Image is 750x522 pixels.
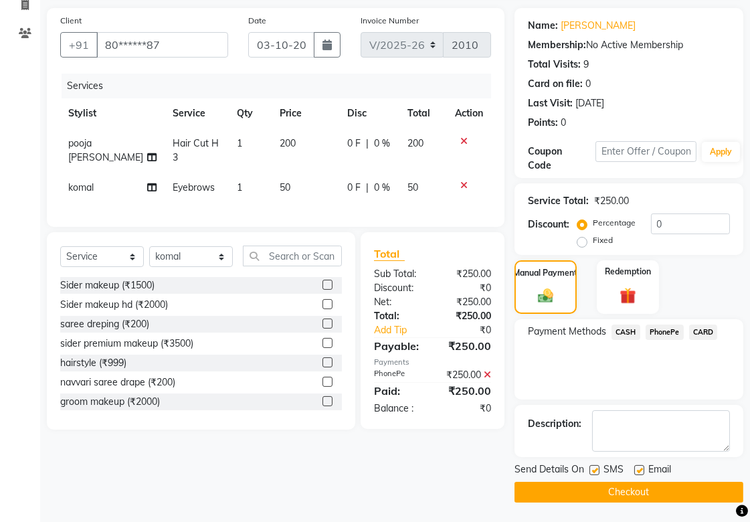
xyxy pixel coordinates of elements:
div: 9 [583,58,589,72]
label: Invoice Number [361,15,419,27]
div: Services [62,74,501,98]
th: Action [447,98,491,128]
div: Coupon Code [528,145,595,173]
div: Total Visits: [528,58,581,72]
span: Email [648,462,671,479]
span: komal [68,181,94,193]
div: Sider makeup hd (₹2000) [60,298,168,312]
div: Balance : [364,402,433,416]
span: | [366,137,369,151]
div: saree dreping (₹200) [60,317,149,331]
div: Sub Total: [364,267,433,281]
div: Membership: [528,38,586,52]
span: | [366,181,369,195]
a: [PERSON_NAME] [561,19,636,33]
th: Total [399,98,447,128]
span: Payment Methods [528,325,606,339]
div: Payable: [364,338,433,354]
div: Description: [528,417,581,431]
span: 50 [407,181,418,193]
span: Eyebrows [173,181,215,193]
div: Net: [364,295,433,309]
div: navvari saree drape (₹200) [60,375,175,389]
span: pooja [PERSON_NAME] [68,137,143,163]
th: Price [272,98,339,128]
span: CARD [689,325,718,340]
label: Manual Payment [514,267,578,279]
th: Disc [339,98,399,128]
span: PhonePe [646,325,684,340]
div: Card on file: [528,77,583,91]
div: [DATE] [575,96,604,110]
div: ₹250.00 [433,309,502,323]
div: Points: [528,116,558,130]
div: Sider makeup (₹1500) [60,278,155,292]
label: Percentage [593,217,636,229]
th: Stylist [60,98,165,128]
span: Send Details On [514,462,584,479]
div: ₹0 [433,281,502,295]
div: ₹250.00 [433,383,502,399]
span: 50 [280,181,290,193]
button: +91 [60,32,98,58]
input: Search or Scan [243,246,342,266]
span: 0 % [374,137,390,151]
div: PhonePe [364,368,433,382]
label: Date [248,15,266,27]
div: Discount: [528,217,569,232]
div: ₹250.00 [433,295,502,309]
span: Total [374,247,405,261]
label: Redemption [605,266,651,278]
label: Client [60,15,82,27]
label: Fixed [593,234,613,246]
div: 0 [585,77,591,91]
th: Service [165,98,229,128]
a: Add Tip [364,323,444,337]
div: ₹250.00 [433,267,502,281]
span: 0 F [347,181,361,195]
div: ₹250.00 [433,338,502,354]
span: 0 % [374,181,390,195]
div: ₹250.00 [433,368,502,382]
span: 1 [237,181,242,193]
button: Checkout [514,482,743,503]
div: Paid: [364,383,433,399]
span: Hair Cut H3 [173,137,219,163]
div: No Active Membership [528,38,730,52]
div: 0 [561,116,566,130]
div: Payments [374,357,491,368]
div: hairstyle (₹999) [60,356,126,370]
div: Name: [528,19,558,33]
span: CASH [612,325,640,340]
div: Discount: [364,281,433,295]
div: ₹0 [433,402,502,416]
span: 200 [280,137,296,149]
div: sider premium makeup (₹3500) [60,337,193,351]
span: 200 [407,137,424,149]
span: 0 F [347,137,361,151]
div: Last Visit: [528,96,573,110]
span: 1 [237,137,242,149]
button: Apply [702,142,740,162]
th: Qty [229,98,272,128]
div: Service Total: [528,194,589,208]
input: Search by Name/Mobile/Email/Code [96,32,228,58]
div: ₹0 [444,323,501,337]
span: SMS [603,462,624,479]
div: groom makeup (₹2000) [60,395,160,409]
img: _cash.svg [533,287,558,304]
img: _gift.svg [615,286,642,306]
div: ₹250.00 [594,194,629,208]
div: Total: [364,309,433,323]
input: Enter Offer / Coupon Code [595,141,696,162]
